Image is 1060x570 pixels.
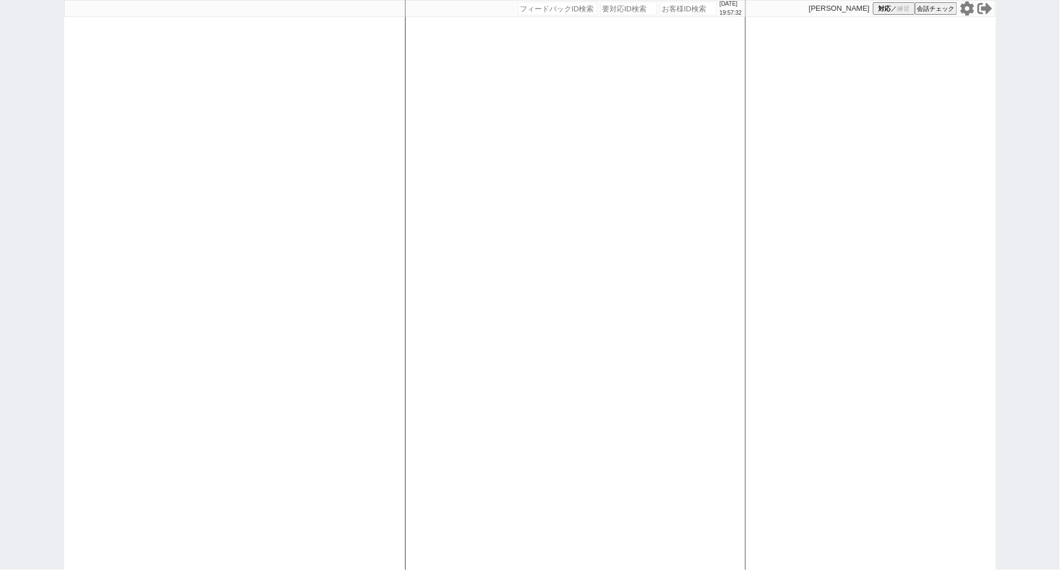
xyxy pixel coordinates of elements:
[809,4,870,13] p: [PERSON_NAME]
[873,2,915,15] button: 対応／練習
[879,5,891,13] span: 対応
[917,5,955,13] span: 会話チェック
[600,2,657,15] input: 要対応ID検索
[898,5,910,13] span: 練習
[720,9,742,18] p: 19:57:32
[915,2,957,15] button: 会話チェック
[518,2,598,15] input: フィードバックID検索
[660,2,717,15] input: お客様ID検索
